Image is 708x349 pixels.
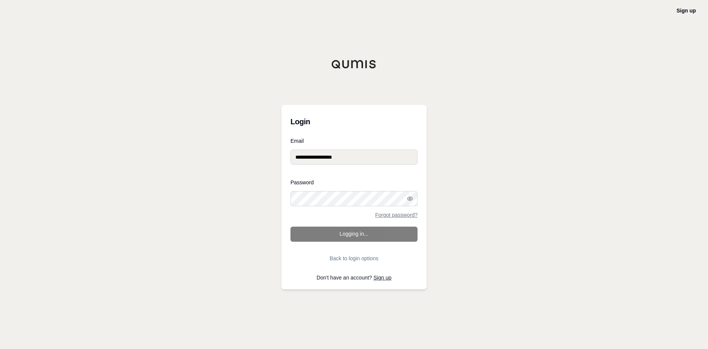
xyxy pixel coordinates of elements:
[290,251,418,266] button: Back to login options
[331,60,377,69] img: Qumis
[290,275,418,280] p: Don't have an account?
[677,8,696,14] a: Sign up
[290,114,418,129] h3: Login
[375,212,418,218] a: Forgot password?
[290,138,418,144] label: Email
[290,180,418,185] label: Password
[374,275,391,281] a: Sign up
